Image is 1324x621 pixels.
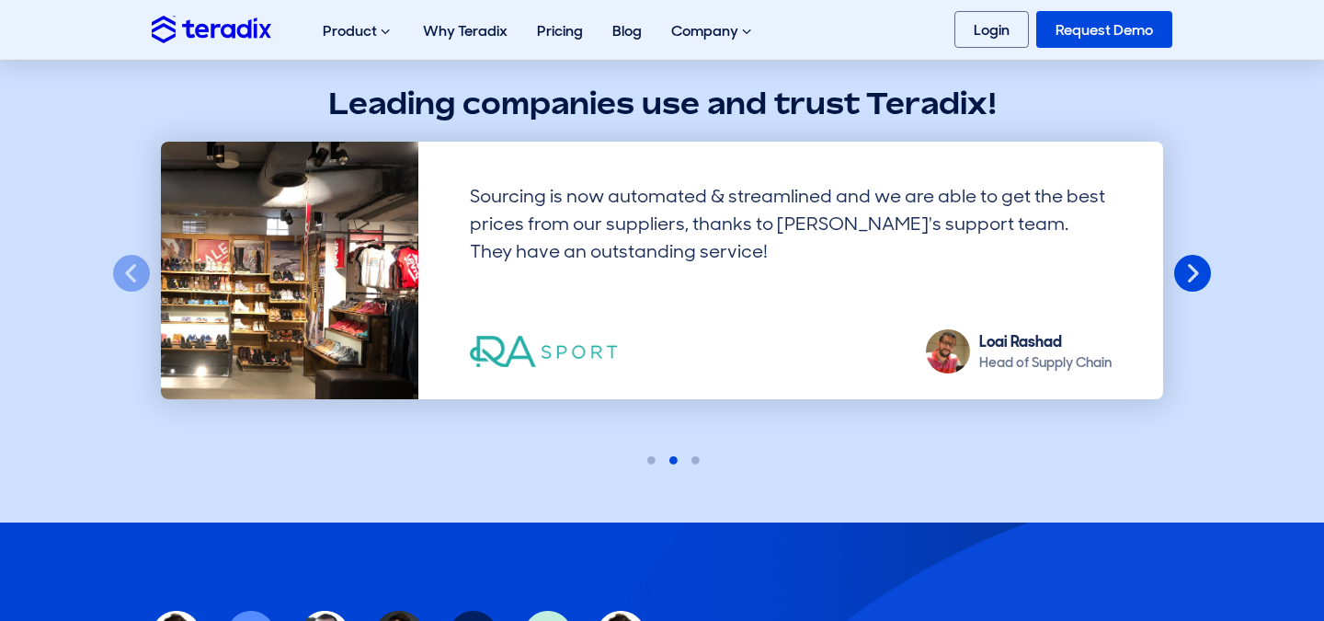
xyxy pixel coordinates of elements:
[522,2,598,60] a: Pricing
[1172,254,1213,294] button: Next
[308,2,408,61] div: Product
[1203,500,1298,595] iframe: Chatbot
[633,452,647,466] button: 1 of 3
[979,353,1112,373] div: Head of Supply Chain
[111,254,152,294] button: Previous
[656,2,770,61] div: Company
[655,452,669,466] button: 2 of 3
[408,2,522,60] a: Why Teradix
[598,2,656,60] a: Blog
[677,452,691,466] button: 3 of 3
[470,336,617,367] img: RA Sport
[979,331,1112,353] div: Loai Rashad
[455,167,1126,307] div: Sourcing is now automated & streamlined and we are able to get the best prices from our suppliers...
[926,329,970,374] img: Loai Rashad
[152,83,1172,124] h2: Leading companies use and trust Teradix!
[1036,11,1172,48] a: Request Demo
[954,11,1029,48] a: Login
[152,16,271,42] img: Teradix logo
